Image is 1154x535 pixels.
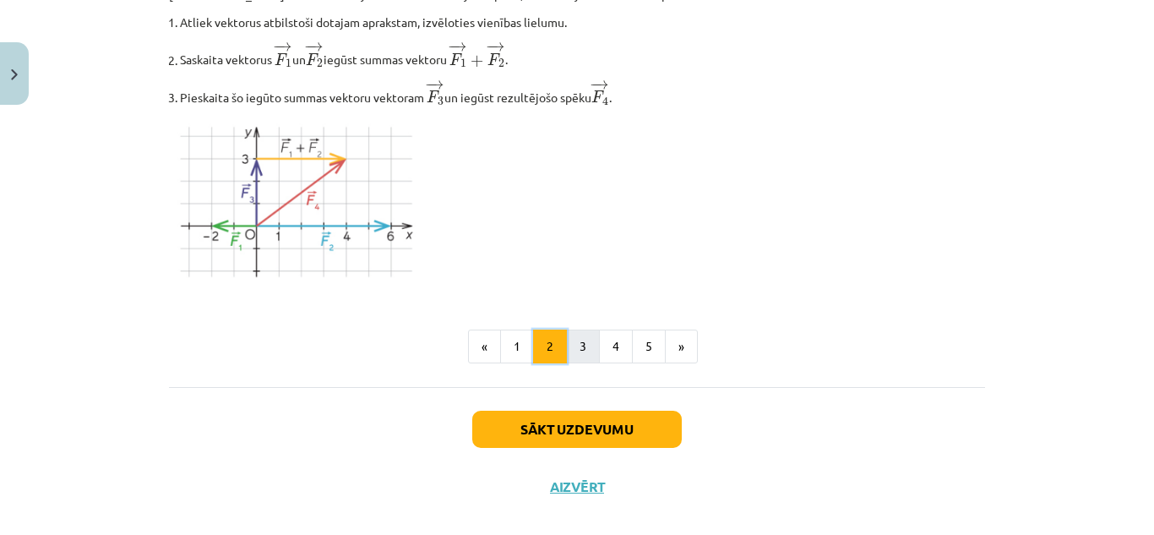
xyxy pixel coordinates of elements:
p: Saskaita vektorus ​​ un iegūst summas vektoru ​​ . [180,41,985,69]
button: 4 [599,330,633,363]
span: 2 [498,59,504,68]
button: » [665,330,698,363]
span: 3 [438,97,444,106]
span: − [448,42,460,52]
span: 2 [317,59,323,68]
button: 3 [566,330,600,363]
span: → [427,80,444,90]
button: 2 [533,330,567,363]
span: F [449,53,462,65]
button: 5 [632,330,666,363]
span: → [488,42,505,52]
nav: Page navigation example [169,330,985,363]
span: − [590,80,602,90]
span: → [592,80,609,90]
span: F [487,53,500,65]
span: F [275,53,287,65]
button: Sākt uzdevumu [472,411,682,448]
span: → [450,42,467,52]
span: − [273,42,286,52]
p: Atliek vektorus atbilstoši dotajam aprakstam, izvēloties vienības lielumu. [180,14,985,31]
p: Pieskaita šo iegūto summas vektoru vektoram ​​ un iegūst rezultējošo spēku . [180,79,985,107]
span: − [486,42,498,52]
span: − [425,80,438,90]
span: 1 [460,59,466,68]
span: F [306,53,318,65]
img: icon-close-lesson-0947bae3869378f0d4975bcd49f059093ad1ed9edebbc8119c70593378902aed.svg [11,69,18,80]
button: Aizvērt [545,478,609,495]
span: − [304,42,317,52]
button: « [468,330,501,363]
span: + [471,54,483,66]
button: 1 [500,330,534,363]
span: F [427,90,439,102]
span: → [307,42,324,52]
span: 1 [286,59,291,68]
span: 4 [602,96,608,106]
span: F [591,90,604,102]
span: → [275,42,292,52]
